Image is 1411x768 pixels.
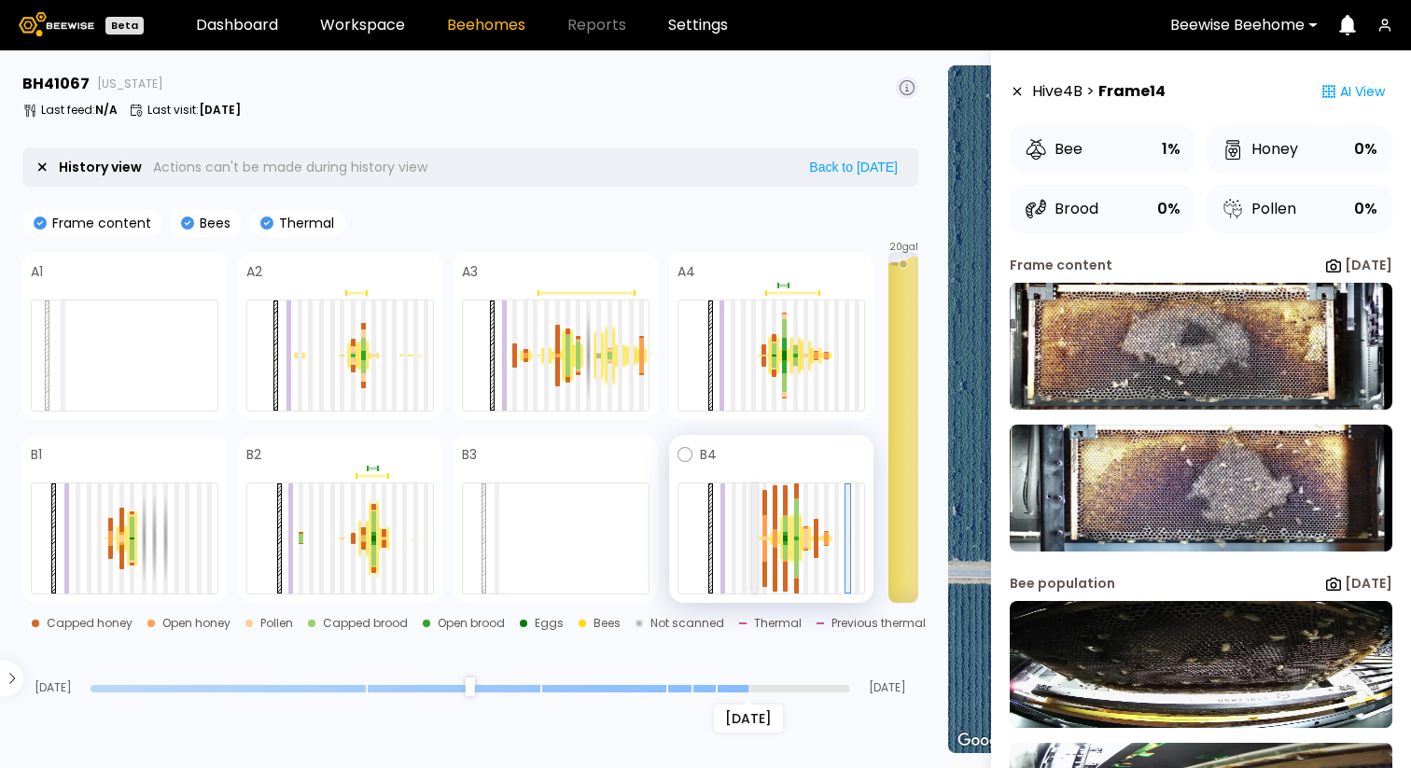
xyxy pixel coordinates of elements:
h3: BH 41067 [22,77,90,91]
span: Reports [567,18,626,33]
h4: B1 [31,448,42,461]
img: 20250807_160826-b-2621.4-back-41067-AHXCXHXN.jpg [1010,425,1392,552]
b: [DATE] [1345,574,1392,593]
div: Bees [594,618,621,629]
b: [DATE] [199,102,241,118]
div: Previous thermal [831,618,926,629]
div: 1% [1162,136,1180,162]
p: History view [59,161,142,174]
p: Last feed : [41,105,118,116]
div: Not scanned [650,618,724,629]
div: Bee [1025,138,1083,161]
a: Settings [668,18,728,33]
div: Pollen [1222,198,1296,220]
div: Pollen [260,618,293,629]
h4: A4 [678,265,695,278]
div: AI View [1314,73,1392,110]
p: Frame content [47,216,151,230]
div: Bee population [1010,574,1115,593]
h4: A1 [31,265,43,278]
div: Capped honey [47,618,133,629]
div: Hive 4 B > [1032,73,1166,110]
p: Thermal [273,216,334,230]
b: [DATE] [1345,256,1392,274]
b: N/A [95,102,118,118]
div: 0% [1354,196,1377,222]
span: [DATE] [22,682,83,693]
strong: Frame 14 [1098,80,1166,103]
div: Frame content [1010,256,1112,275]
div: [DATE] [714,705,783,733]
a: Open this area in Google Maps (opens a new window) [953,729,1014,753]
div: Open brood [438,618,505,629]
p: Actions can't be made during history view [153,161,427,174]
h4: A2 [246,265,262,278]
img: 20250807_155923_-0700-b-2621-front-41067-AHXCXHXN.jpg [1010,601,1392,728]
p: Bees [194,216,231,230]
div: Open honey [162,618,231,629]
p: Last visit : [147,105,241,116]
div: 0% [1157,196,1180,222]
div: Honey [1222,138,1298,161]
img: Google [953,729,1014,753]
div: Beta [105,17,144,35]
a: Beehomes [447,18,525,33]
div: 0% [1354,136,1377,162]
h4: B2 [246,448,261,461]
div: Capped brood [323,618,408,629]
h4: B4 [700,448,717,461]
span: [DATE] [858,682,918,693]
img: 20250807_160825-b-2621.4-front-41067-AHXCXHXN.jpg [1010,283,1392,410]
a: Dashboard [196,18,278,33]
span: 20 gal [889,243,918,252]
div: Eggs [535,618,564,629]
a: Workspace [320,18,405,33]
span: [US_STATE] [97,78,163,90]
img: Beewise logo [19,12,94,36]
h4: A3 [462,265,478,278]
div: Thermal [754,618,802,629]
button: Back to [DATE] [803,159,903,175]
div: Brood [1025,198,1098,220]
h4: B3 [462,448,477,461]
